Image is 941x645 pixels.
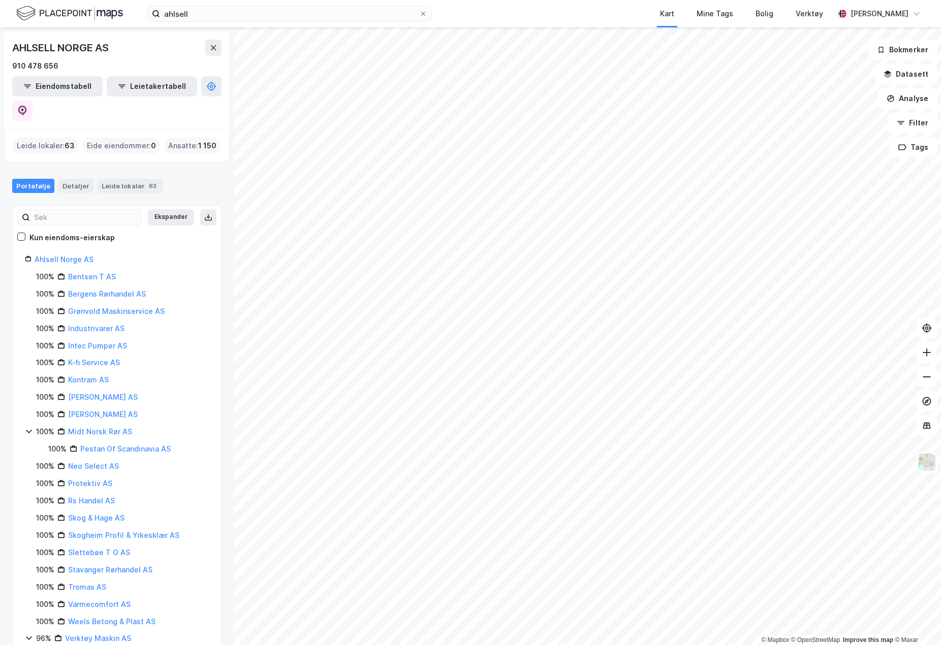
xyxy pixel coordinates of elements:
div: 100% [36,322,54,335]
div: 910 478 656 [12,60,58,72]
div: 100% [36,529,54,541]
div: 100% [36,616,54,628]
div: Bolig [756,8,773,20]
div: Kun eiendoms-eierskap [29,232,115,244]
a: Bergens Rørhandel AS [68,289,146,298]
div: 100% [48,443,67,455]
div: Verktøy [796,8,823,20]
div: Kontrollprogram for chat [890,596,941,645]
a: Mapbox [761,636,789,643]
div: Mine Tags [697,8,733,20]
img: Z [917,453,936,472]
a: Bentsen T AS [68,272,116,281]
div: Portefølje [12,179,54,193]
a: Neo Select AS [68,462,119,470]
div: 100% [36,460,54,472]
a: Pestan Of Scandinavia AS [80,444,171,453]
a: Improve this map [843,636,893,643]
img: logo.f888ab2527a4732fd821a326f86c7f29.svg [16,5,123,22]
a: Protektiv AS [68,479,112,488]
div: 100% [36,288,54,300]
a: Midt Norsk Rør AS [68,427,132,436]
div: AHLSELL NORGE AS [12,40,111,56]
div: Detaljer [58,179,93,193]
div: 63 [147,181,159,191]
span: 63 [65,140,75,152]
a: [PERSON_NAME] AS [68,393,138,401]
iframe: Chat Widget [890,596,941,645]
a: Ahlsell Norge AS [35,255,93,264]
button: Bokmerker [868,40,937,60]
div: 100% [36,512,54,524]
div: 100% [36,495,54,507]
a: Skog & Hage AS [68,513,124,522]
a: Intec Pumper AS [68,341,127,350]
button: Tags [890,137,937,157]
div: 100% [36,477,54,490]
a: Kontram AS [68,375,109,384]
a: Weels Betong & Plast AS [68,617,155,626]
div: 100% [36,598,54,610]
span: 0 [151,140,156,152]
a: Grønvold Maskinservice AS [68,307,165,315]
input: Søk [30,210,141,225]
div: 100% [36,271,54,283]
a: Industrivarer AS [68,324,124,333]
span: 1 150 [198,140,216,152]
div: 100% [36,426,54,438]
a: Rs Handel AS [68,496,115,505]
button: Datasett [875,64,937,84]
div: 100% [36,357,54,369]
div: 100% [36,374,54,386]
a: Skogheim Profil & Yrkesklær AS [68,531,179,539]
div: Leide lokaler [98,179,163,193]
button: Eiendomstabell [12,76,103,96]
div: 100% [36,546,54,559]
button: Filter [888,113,937,133]
div: 100% [36,305,54,317]
a: Stavanger Rørhandel AS [68,565,152,574]
input: Søk på adresse, matrikkel, gårdeiere, leietakere eller personer [160,6,419,21]
div: 100% [36,581,54,593]
a: Varmecomfort AS [68,600,131,608]
div: Kart [660,8,674,20]
div: Leide lokaler : [13,138,79,154]
a: [PERSON_NAME] AS [68,410,138,418]
div: 100% [36,391,54,403]
div: Eide eiendommer : [83,138,160,154]
div: Ansatte : [164,138,221,154]
button: Analyse [878,88,937,109]
div: [PERSON_NAME] [851,8,908,20]
div: 96% [36,632,51,644]
button: Ekspander [148,209,194,225]
a: Verktøy Maskin AS [65,634,131,642]
a: Tromas AS [68,583,106,591]
div: 100% [36,340,54,352]
a: K-h Service AS [68,358,120,367]
a: Slettebøe T O AS [68,548,130,557]
a: OpenStreetMap [791,636,840,643]
div: 100% [36,408,54,421]
button: Leietakertabell [107,76,197,96]
div: 100% [36,564,54,576]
